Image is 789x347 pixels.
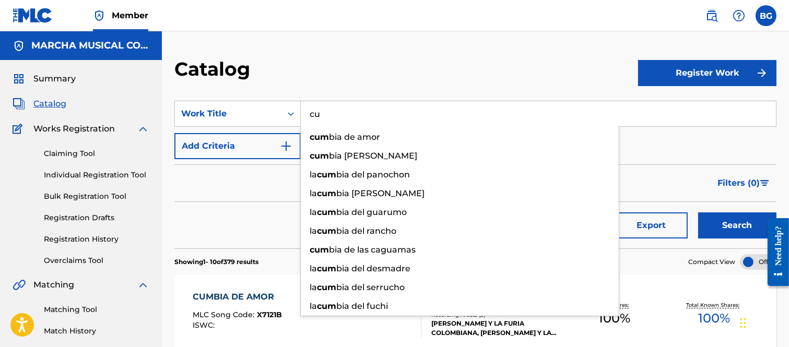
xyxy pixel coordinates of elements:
img: search [705,9,718,22]
strong: cum [317,170,336,180]
span: Filters ( 0 ) [717,177,760,189]
strong: cum [317,207,336,217]
a: Overclaims Tool [44,255,149,266]
a: Public Search [701,5,722,26]
img: help [733,9,745,22]
span: bia del serrucho [336,282,405,292]
span: Member [112,9,148,21]
iframe: Resource Center [760,210,789,294]
a: CatalogCatalog [13,98,66,110]
h5: MARCHA MUSICAL CORP. [31,40,149,52]
strong: cum [310,132,329,142]
p: Total Known Shares: [687,301,743,309]
span: ISWC : [193,320,217,330]
div: User Menu [756,5,776,26]
img: Matching [13,279,26,291]
span: la [310,282,317,292]
a: Individual Registration Tool [44,170,149,181]
button: Export [615,212,688,238]
a: Matching Tool [44,304,149,315]
span: bia de amor [329,132,380,142]
span: Catalog [33,98,66,110]
a: SummarySummary [13,73,76,85]
div: CUMBIA DE AMOR [193,291,282,303]
div: Widget de chat [737,297,789,347]
a: Registration Drafts [44,212,149,223]
span: bia del panochon [336,170,410,180]
button: Register Work [638,60,776,86]
img: MLC Logo [13,8,53,23]
button: Add Criteria [174,133,301,159]
span: la [310,226,317,236]
span: 100 % [598,309,630,328]
a: Registration History [44,234,149,245]
span: bia [PERSON_NAME] [336,188,425,198]
span: bia del guarumo [336,207,407,217]
span: 100 % [699,309,731,328]
strong: cum [310,151,329,161]
span: MLC Song Code : [193,310,257,319]
strong: cum [317,264,336,273]
button: Search [698,212,776,238]
span: bia del desmadre [336,264,410,273]
span: la [310,170,317,180]
span: Compact View [688,257,735,267]
strong: cum [317,226,336,236]
button: Filters (0) [711,170,776,196]
h2: Catalog [174,57,255,81]
strong: cum [317,188,336,198]
span: la [310,188,317,198]
span: la [310,301,317,311]
span: Matching [33,279,74,291]
a: Bulk Registration Tool [44,191,149,202]
div: Arrastrar [740,307,746,339]
img: expand [137,279,149,291]
img: expand [137,123,149,135]
a: Claiming Tool [44,148,149,159]
strong: cum [317,282,336,292]
iframe: Chat Widget [737,297,789,347]
span: bia de las caguamas [329,245,416,255]
p: Showing 1 - 10 of 379 results [174,257,258,267]
span: la [310,207,317,217]
span: Works Registration [33,123,115,135]
span: X7121B [257,310,282,319]
form: Search Form [174,101,776,248]
span: bia [PERSON_NAME] [329,151,417,161]
a: Match History [44,326,149,337]
span: bia del rancho [336,226,396,236]
img: 9d2ae6d4665cec9f34b9.svg [280,140,292,152]
strong: cum [317,301,336,311]
img: Works Registration [13,123,26,135]
div: [PERSON_NAME] Y LA FURIA COLOMBIANA, [PERSON_NAME] Y LA FURIA COLOMBIANA [431,319,564,338]
img: Summary [13,73,25,85]
span: la [310,264,317,273]
div: Work Title [181,107,275,120]
img: Catalog [13,98,25,110]
span: bia del fuchi [336,301,388,311]
img: Accounts [13,40,25,52]
img: f7272a7cc735f4ea7f67.svg [756,67,768,79]
strong: cum [310,245,329,255]
img: filter [760,180,769,186]
div: Help [728,5,749,26]
img: Top Rightsholder [93,9,105,22]
span: Summary [33,73,76,85]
